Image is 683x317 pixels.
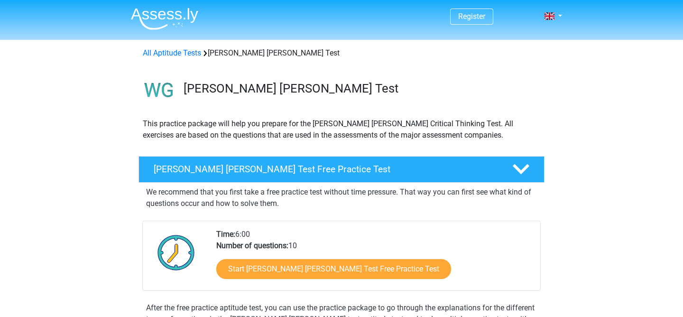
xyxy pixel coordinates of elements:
[458,12,485,21] a: Register
[146,186,537,209] p: We recommend that you first take a free practice test without time pressure. That way you can fir...
[154,164,497,175] h4: [PERSON_NAME] [PERSON_NAME] Test Free Practice Test
[216,230,235,239] b: Time:
[143,118,540,141] p: This practice package will help you prepare for the [PERSON_NAME] [PERSON_NAME] Critical Thinking...
[139,70,179,111] img: watson glaser test
[209,229,540,290] div: 6:00 10
[216,241,288,250] b: Number of questions:
[139,47,544,59] div: [PERSON_NAME] [PERSON_NAME] Test
[131,8,198,30] img: Assessly
[216,259,451,279] a: Start [PERSON_NAME] [PERSON_NAME] Test Free Practice Test
[152,229,200,276] img: Clock
[184,81,537,96] h3: [PERSON_NAME] [PERSON_NAME] Test
[143,48,201,57] a: All Aptitude Tests
[135,156,548,183] a: [PERSON_NAME] [PERSON_NAME] Test Free Practice Test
